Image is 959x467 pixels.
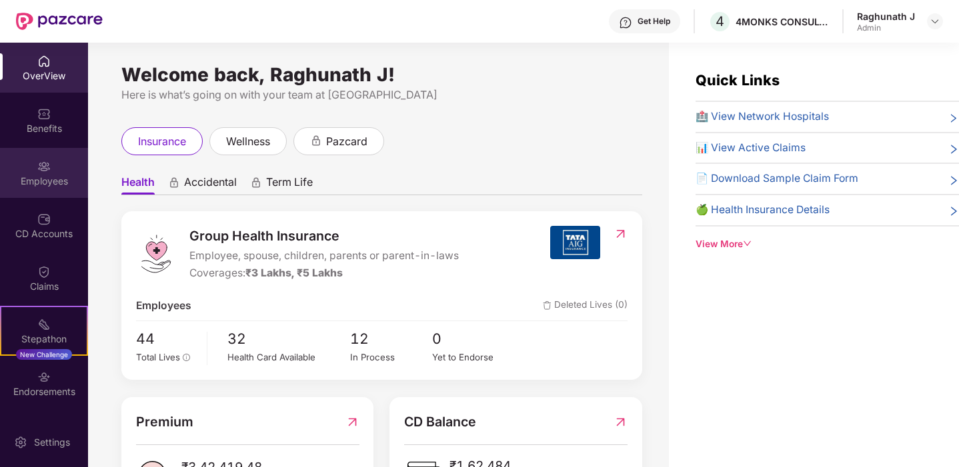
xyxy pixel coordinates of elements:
img: svg+xml;base64,PHN2ZyBpZD0iU2V0dGluZy0yMHgyMCIgeG1sbnM9Imh0dHA6Ly93d3cudzMub3JnLzIwMDAvc3ZnIiB3aW... [14,436,27,449]
div: New Challenge [16,349,72,360]
img: deleteIcon [543,301,552,310]
span: right [948,143,959,157]
span: info-circle [183,354,191,362]
span: 🏥 View Network Hospitals [696,109,829,125]
img: svg+xml;base64,PHN2ZyBpZD0iQ2xhaW0iIHhtbG5zPSJodHRwOi8vd3d3LnczLm9yZy8yMDAwL3N2ZyIgd2lkdGg9IjIwIi... [37,265,51,278]
span: Premium [136,412,193,432]
img: RedirectIcon [614,412,628,432]
img: logo [136,234,176,274]
span: 🍏 Health Insurance Details [696,202,830,219]
div: Health Card Available [227,350,350,364]
span: right [948,173,959,187]
div: Welcome back, Raghunath J! [121,69,642,80]
span: 4 [716,13,724,29]
span: 0 [432,328,514,350]
span: Quick Links [696,71,780,89]
div: In Process [350,350,432,364]
span: ₹3 Lakhs, ₹5 Lakhs [245,266,343,279]
span: 44 [136,328,197,350]
span: Employee, spouse, children, parents or parent-in-laws [189,248,459,264]
div: animation [168,177,180,189]
span: 📄 Download Sample Claim Form [696,171,858,187]
img: svg+xml;base64,PHN2ZyBpZD0iRW5kb3JzZW1lbnRzIiB4bWxucz0iaHR0cDovL3d3dy53My5vcmcvMjAwMC9zdmciIHdpZH... [37,370,51,384]
img: svg+xml;base64,PHN2ZyBpZD0iQmVuZWZpdHMiIHhtbG5zPSJodHRwOi8vd3d3LnczLm9yZy8yMDAwL3N2ZyIgd2lkdGg9Ij... [37,107,51,121]
img: New Pazcare Logo [16,13,103,30]
span: right [948,111,959,125]
div: Coverages: [189,265,459,282]
span: pazcard [326,133,367,150]
div: Get Help [638,16,670,27]
div: Here is what’s going on with your team at [GEOGRAPHIC_DATA] [121,87,642,103]
span: Group Health Insurance [189,226,459,246]
div: animation [250,177,262,189]
span: CD Balance [404,412,476,432]
div: Raghunath J [857,10,915,23]
div: Yet to Endorse [432,350,514,364]
span: 📊 View Active Claims [696,140,806,157]
span: right [948,205,959,219]
span: Accidental [184,175,237,195]
span: Employees [136,298,191,314]
img: svg+xml;base64,PHN2ZyB4bWxucz0iaHR0cDovL3d3dy53My5vcmcvMjAwMC9zdmciIHdpZHRoPSIyMSIgaGVpZ2h0PSIyMC... [37,318,51,331]
div: Settings [30,436,74,449]
div: View More [696,237,959,251]
span: Deleted Lives (0) [543,298,628,314]
img: svg+xml;base64,PHN2ZyBpZD0iRHJvcGRvd24tMzJ4MzIiIHhtbG5zPSJodHRwOi8vd3d3LnczLm9yZy8yMDAwL3N2ZyIgd2... [930,16,940,27]
div: Stepathon [1,332,87,346]
img: svg+xml;base64,PHN2ZyBpZD0iRW1wbG95ZWVzIiB4bWxucz0iaHR0cDovL3d3dy53My5vcmcvMjAwMC9zdmciIHdpZHRoPS... [37,160,51,173]
div: 4MONKS CONSULTING LLP [736,15,829,28]
div: Admin [857,23,915,33]
span: 12 [350,328,432,350]
img: svg+xml;base64,PHN2ZyBpZD0iSG9tZSIgeG1sbnM9Imh0dHA6Ly93d3cudzMub3JnLzIwMDAvc3ZnIiB3aWR0aD0iMjAiIG... [37,55,51,68]
img: insurerIcon [550,226,600,259]
img: svg+xml;base64,PHN2ZyBpZD0iQ0RfQWNjb3VudHMiIGRhdGEtbmFtZT0iQ0QgQWNjb3VudHMiIHhtbG5zPSJodHRwOi8vd3... [37,213,51,226]
span: 32 [227,328,350,350]
img: RedirectIcon [614,227,628,240]
div: animation [310,135,322,147]
span: wellness [226,133,270,150]
span: insurance [138,133,186,150]
span: Term Life [266,175,313,195]
img: svg+xml;base64,PHN2ZyBpZD0iSGVscC0zMngzMiIgeG1sbnM9Imh0dHA6Ly93d3cudzMub3JnLzIwMDAvc3ZnIiB3aWR0aD... [619,16,632,29]
span: down [743,239,752,248]
img: RedirectIcon [345,412,359,432]
span: Total Lives [136,352,180,362]
span: Health [121,175,155,195]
